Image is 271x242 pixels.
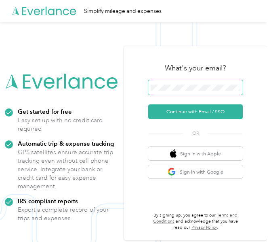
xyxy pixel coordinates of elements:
p: GPS satellites ensure accurate trip tracking even without cell phone service. Integrate your bank... [18,148,119,191]
p: Export a complete record of your trips and expenses. [18,206,119,223]
p: By signing up, you agree to our and acknowledge that you have read our . [148,212,243,231]
img: apple logo [170,149,177,158]
img: google logo [168,168,176,176]
a: Privacy Policy [191,225,217,230]
strong: Get started for free [18,108,72,115]
strong: IRS compliant reports [18,197,78,205]
div: Simplify mileage and expenses [84,7,162,15]
strong: Automatic trip & expense tracking [18,140,114,147]
p: Easy set up with no credit card required [18,116,119,133]
button: apple logoSign in with Apple [148,147,243,160]
span: OR [183,130,208,137]
h3: What's your email? [165,63,226,73]
a: Terms and Conditions [153,212,237,224]
button: Continue with Email / SSO [148,104,243,119]
button: google logoSign in with Google [148,165,243,178]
